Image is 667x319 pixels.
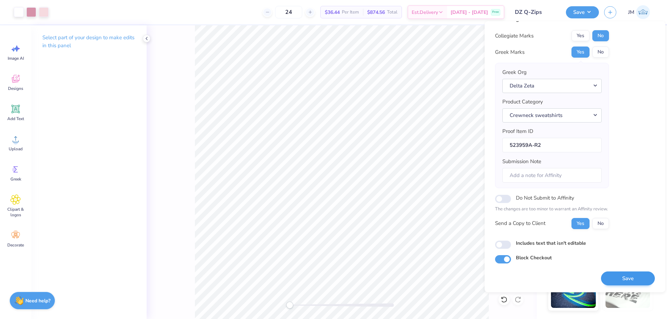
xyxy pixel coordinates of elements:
[502,98,543,106] label: Product Category
[628,8,634,16] span: JM
[516,254,552,261] label: Block Checkout
[286,302,293,309] div: Accessibility label
[412,9,438,16] span: Est. Delivery
[516,193,574,202] label: Do Not Submit to Affinity
[8,56,24,61] span: Image AI
[495,219,545,227] div: Send a Copy to Client
[516,240,586,247] label: Includes text that isn't editable
[566,6,599,18] button: Save
[387,9,397,16] span: Total
[9,146,23,152] span: Upload
[502,79,602,93] button: Delta Zeta
[4,207,27,218] span: Clipart & logos
[502,127,533,135] label: Proof Item ID
[495,206,609,213] p: The changes are too minor to warrant an Affinity review.
[601,271,655,286] button: Save
[495,48,525,56] div: Greek Marks
[492,10,499,15] span: Free
[510,5,561,19] input: Untitled Design
[636,5,650,19] img: Joshua Macky Gaerlan
[342,9,359,16] span: Per Item
[592,218,609,229] button: No
[592,30,609,41] button: No
[502,168,602,183] input: Add a note for Affinity
[625,5,653,19] a: JM
[451,9,488,16] span: [DATE] - [DATE]
[571,30,590,41] button: Yes
[502,108,602,123] button: Crewneck sweatshirts
[502,68,527,76] label: Greek Org
[7,116,24,121] span: Add Text
[325,9,340,16] span: $36.44
[367,9,385,16] span: $874.56
[495,32,534,40] div: Collegiate Marks
[8,86,23,91] span: Designs
[42,34,135,50] p: Select part of your design to make edits in this panel
[7,242,24,248] span: Decorate
[25,297,50,304] strong: Need help?
[502,158,541,166] label: Submission Note
[592,47,609,58] button: No
[275,6,302,18] input: – –
[571,218,590,229] button: Yes
[571,47,590,58] button: Yes
[10,176,21,182] span: Greek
